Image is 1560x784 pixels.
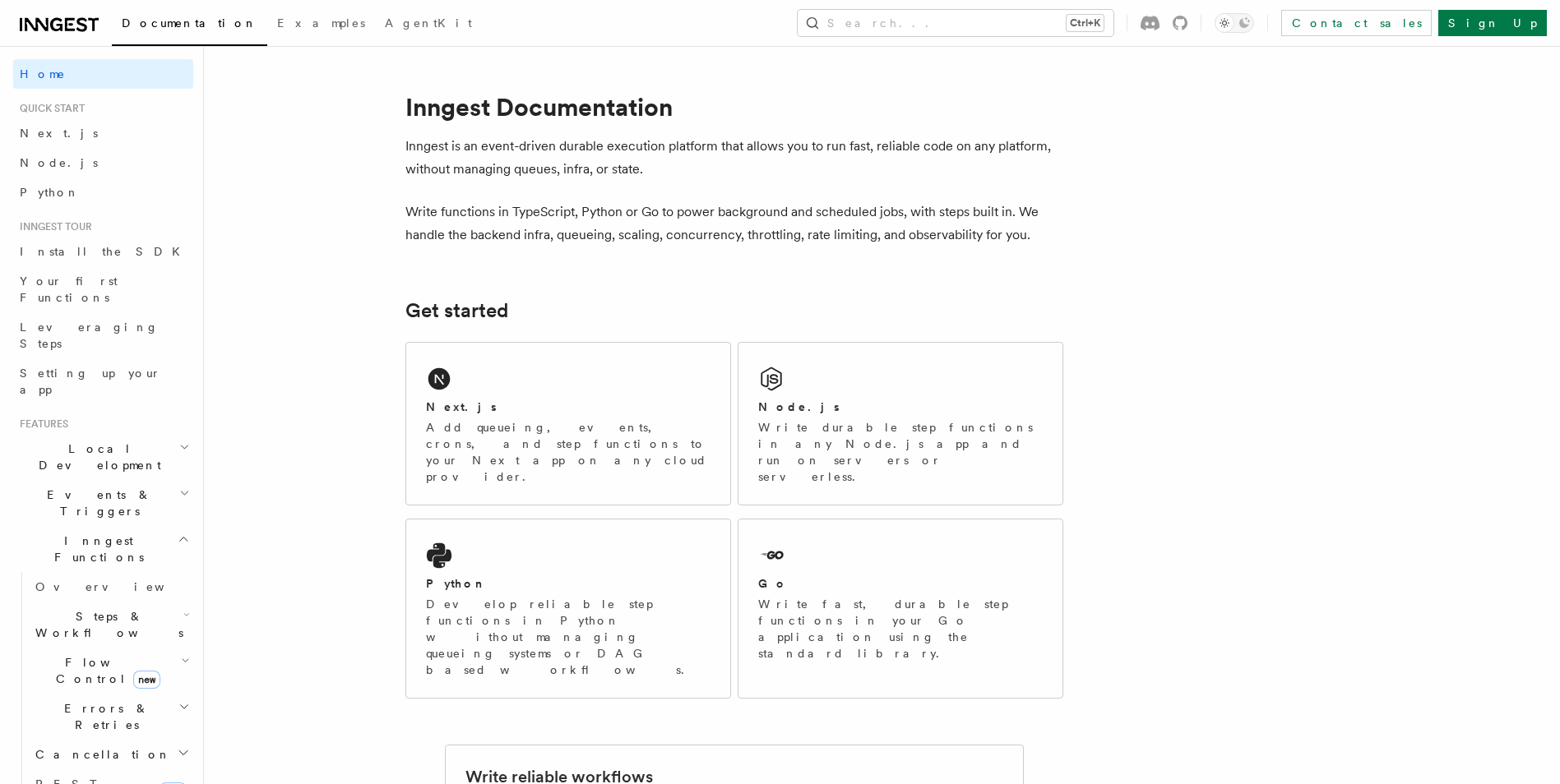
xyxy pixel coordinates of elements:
span: Install the SDK [20,245,190,258]
button: Flow Controlnew [29,648,193,694]
span: Home [20,66,66,82]
p: Write fast, durable step functions in your Go application using the standard library. [758,596,1043,662]
span: Leveraging Steps [20,321,159,350]
span: Events & Triggers [13,487,179,519]
button: Cancellation [29,740,193,769]
span: Setting up your app [20,367,161,396]
span: Features [13,417,68,431]
span: Inngest Functions [13,533,178,565]
span: Overview [35,580,205,593]
p: Write functions in TypeScript, Python or Go to power background and scheduled jobs, with steps bu... [405,201,1063,247]
a: Next.js [13,118,193,148]
p: Inngest is an event-driven durable execution platform that allows you to run fast, reliable code ... [405,135,1063,181]
span: AgentKit [385,16,472,30]
a: Examples [267,5,375,44]
span: Local Development [13,440,179,473]
a: Install the SDK [13,237,193,266]
a: Home [13,59,193,89]
h2: Go [758,575,788,592]
span: Cancellation [29,746,171,763]
h2: Next.js [426,399,497,415]
span: Inngest tour [13,220,92,233]
button: Toggle dark mode [1215,13,1254,33]
span: Flow Control [29,654,181,687]
p: Develop reliable step functions in Python without managing queueing systems or DAG based workflows. [426,596,711,678]
h1: Inngest Documentation [405,92,1063,122]
button: Errors & Retries [29,694,193,740]
span: Quick start [13,102,85,115]
a: Overview [29,572,193,602]
span: new [133,671,160,689]
a: Leveraging Steps [13,312,193,358]
h2: Node.js [758,399,840,415]
button: Search...Ctrl+K [798,10,1113,36]
span: Python [20,186,80,199]
button: Local Development [13,434,193,480]
h2: Python [426,575,487,592]
button: Steps & Workflows [29,602,193,648]
button: Inngest Functions [13,526,193,572]
span: Next.js [20,127,98,140]
a: GoWrite fast, durable step functions in your Go application using the standard library. [738,519,1063,699]
span: Node.js [20,156,98,169]
button: Events & Triggers [13,480,193,526]
a: Your first Functions [13,266,193,312]
span: Your first Functions [20,274,118,304]
a: AgentKit [375,5,482,44]
span: Documentation [122,16,257,30]
a: Get started [405,299,508,322]
span: Examples [277,16,365,30]
a: Sign Up [1438,10,1547,36]
p: Write durable step functions in any Node.js app and run on servers or serverless. [758,419,1043,485]
p: Add queueing, events, crons, and step functions to your Next app on any cloud provider. [426,419,711,485]
a: Contact sales [1281,10,1432,36]
a: Node.js [13,148,193,178]
a: Python [13,178,193,207]
span: Errors & Retries [29,700,178,733]
a: Next.jsAdd queueing, events, crons, and step functions to your Next app on any cloud provider. [405,342,731,505]
span: Steps & Workflows [29,608,183,641]
a: Documentation [112,5,267,46]
kbd: Ctrl+K [1067,15,1104,31]
a: Node.jsWrite durable step functions in any Node.js app and run on servers or serverless. [738,342,1063,505]
a: PythonDevelop reliable step functions in Python without managing queueing systems or DAG based wo... [405,519,731,699]
a: Setting up your app [13,358,193,404]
